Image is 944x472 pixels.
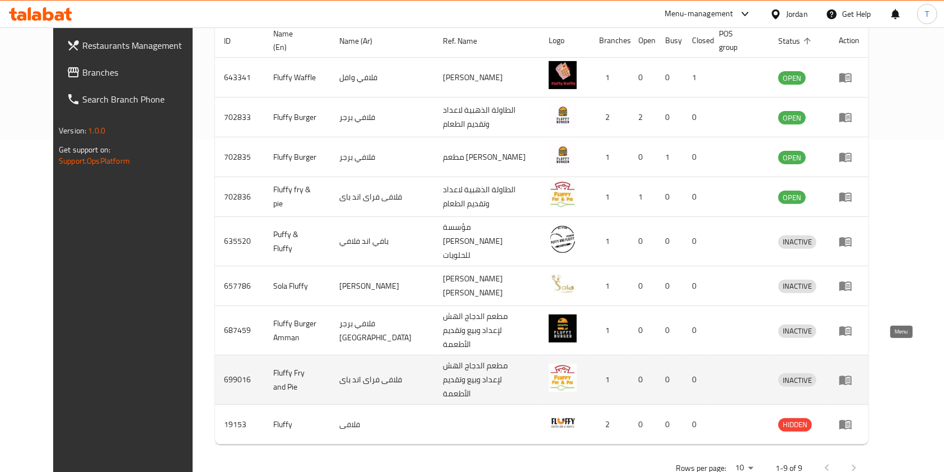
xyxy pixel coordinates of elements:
td: فلافي برجر [330,98,434,137]
span: INACTIVE [778,280,816,293]
td: [PERSON_NAME] [PERSON_NAME] [434,266,540,306]
div: OPEN [778,71,806,85]
td: 0 [629,137,656,177]
td: Fluffy Waffle [264,58,330,98]
td: 0 [656,177,683,217]
img: Fluffy Burger Amman [549,314,577,343]
td: 0 [683,306,710,355]
td: الطاولة الذهبية لاعداد وتقديم الطعام [434,98,540,137]
a: Search Branch Phone [58,86,211,113]
span: Name (En) [273,27,316,54]
td: 657786 [215,266,264,306]
div: Menu [839,150,859,164]
div: Menu [839,235,859,248]
span: INACTIVE [778,374,816,387]
td: فلافى فراى اند باى [330,177,434,217]
span: Name (Ar) [339,34,387,48]
td: 0 [683,405,710,445]
td: 0 [683,355,710,405]
div: INACTIVE [778,325,816,338]
td: 0 [656,58,683,98]
th: Open [629,24,656,58]
td: Fluffy [264,405,330,445]
span: HIDDEN [778,418,812,431]
div: Menu [839,110,859,124]
td: فلافي وافل [330,58,434,98]
td: 1 [590,58,629,98]
td: 643341 [215,58,264,98]
a: Branches [58,59,211,86]
img: Puffy & Fluffy [549,225,577,253]
td: 1 [656,137,683,177]
td: 0 [683,266,710,306]
span: POS group [719,27,756,54]
img: Fluffy Burger [549,101,577,129]
td: Sola Fluffy [264,266,330,306]
td: 2 [590,405,629,445]
td: فلافي برجر [330,137,434,177]
td: 1 [590,355,629,405]
td: Fluffy Burger [264,98,330,137]
td: 0 [629,405,656,445]
span: OPEN [778,112,806,124]
span: OPEN [778,191,806,204]
td: 0 [656,217,683,266]
td: 1 [629,177,656,217]
div: Menu [839,324,859,337]
span: 1.0.0 [88,123,105,138]
div: INACTIVE [778,235,816,249]
span: Search Branch Phone [82,92,202,106]
td: فلافي برجر [GEOGRAPHIC_DATA] [330,306,434,355]
td: 702835 [215,137,264,177]
td: 1 [590,266,629,306]
span: Ref. Name [443,34,492,48]
td: 0 [629,266,656,306]
td: الطاولة الذهبية لاعداد وتقديم الطعام [434,177,540,217]
td: 1 [683,58,710,98]
td: 0 [656,98,683,137]
img: Sola Fluffy [549,270,577,298]
td: 0 [683,217,710,266]
td: 0 [629,217,656,266]
td: 0 [683,98,710,137]
td: 0 [656,266,683,306]
span: INACTIVE [778,235,816,248]
img: Fluffy [549,408,577,436]
td: [PERSON_NAME] [330,266,434,306]
table: enhanced table [215,24,868,445]
span: Status [778,34,815,48]
td: 19153 [215,405,264,445]
td: بافي اند فلافي [330,217,434,266]
td: 1 [590,217,629,266]
td: Fluffy fry & pie [264,177,330,217]
td: 687459 [215,306,264,355]
td: 702833 [215,98,264,137]
td: فلافى فراى اند باى [330,355,434,405]
td: [PERSON_NAME] [434,58,540,98]
td: 1 [590,306,629,355]
div: Menu-management [665,7,733,21]
div: Menu [839,279,859,293]
div: Menu [839,190,859,203]
img: Fluffy Burger [549,141,577,169]
td: 699016 [215,355,264,405]
div: OPEN [778,191,806,204]
td: 635520 [215,217,264,266]
td: 1 [590,137,629,177]
th: Action [830,24,868,58]
span: Version: [59,123,86,138]
th: Branches [590,24,629,58]
span: T [925,8,929,20]
td: 0 [629,58,656,98]
td: Fluffy Burger Amman [264,306,330,355]
a: Restaurants Management [58,32,211,59]
td: 0 [683,177,710,217]
div: Menu [839,418,859,431]
td: 0 [656,405,683,445]
td: 1 [590,177,629,217]
span: OPEN [778,151,806,164]
td: مؤسسة [PERSON_NAME] للحلويات [434,217,540,266]
td: مطعم الدجاج الهش لإعداد وبيع وتقديم الأطعمة [434,355,540,405]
